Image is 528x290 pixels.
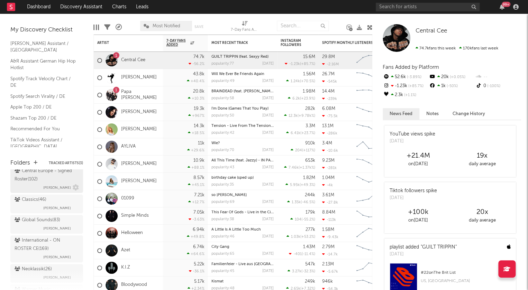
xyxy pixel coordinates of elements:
[187,79,204,83] div: +40.4 %
[290,183,300,187] span: 5.95k
[211,280,224,283] a: Kismat
[262,62,274,66] div: [DATE]
[211,90,274,93] div: BRAINDEAD (feat. Toby Morse)
[383,65,439,70] span: Fans Added by Platform
[187,234,204,239] div: +49.8 %
[303,245,315,249] div: 1.43M
[211,183,234,187] div: popularity: 35
[322,210,335,215] div: 8.84M
[49,161,83,165] button: Tracked Artists(3)
[322,193,334,197] div: 3.61M
[322,106,335,111] div: 6.08M
[291,79,300,83] span: 1.24k
[306,210,315,215] div: 179k
[15,196,46,204] div: Classics ( 46 )
[289,62,300,66] span: -1.23k
[322,245,335,249] div: 2.79M
[303,252,314,256] span: -11.4 %
[300,166,314,170] span: +1.37k %
[303,149,314,152] span: +117 %
[286,79,315,83] div: ( )
[188,183,204,187] div: +45.1 %
[187,252,204,256] div: +64.6 %
[262,166,274,169] div: [DATE]
[293,252,302,256] span: -401
[262,269,274,273] div: [DATE]
[194,106,204,111] div: 19.3k
[211,159,296,162] a: All This Time (feat. Jazzy) - IN PARALLEL Remix
[383,82,429,91] div: -1.23k
[322,131,337,135] div: -286k
[211,176,274,180] div: birthday cake (sped up)
[301,235,314,239] span: +53.2 %
[383,108,419,120] button: News Feed
[301,131,314,135] span: +23.7 %
[291,148,315,152] div: ( )
[211,96,234,100] div: popularity: 58
[502,2,510,7] div: 99 +
[211,262,274,266] div: Familienfeier - Live aus Leipzig
[322,235,338,239] div: -9.43k
[211,200,235,204] div: popularity: 69
[416,46,456,50] span: 74.7k fans this week
[211,72,264,76] a: Will We Ever Be Friends Again
[211,55,268,59] a: GUILT TRIPPIN (feat. Sexyy Red)
[121,282,147,288] a: Bloodywood
[353,156,384,173] svg: Chart title
[262,235,274,238] div: [DATE]
[322,269,338,274] div: -5.67k
[322,41,374,45] div: Spotify Monthly Listeners
[189,62,204,66] div: -56.2 %
[301,79,314,83] span: +70.5 %
[10,215,83,234] a: Global Sounds(83)[PERSON_NAME]
[303,89,315,94] div: 1.98M
[450,208,514,216] div: 20 x
[211,193,247,197] a: so [PERSON_NAME]
[419,108,446,120] button: Notes
[121,161,157,167] a: [PERSON_NAME]
[211,252,234,256] div: popularity: 65
[448,75,465,79] span: +0.05 %
[211,211,274,214] div: This Fear Of Gods - Live in the City of Diamonds
[302,200,314,204] span: -46.5 %
[305,279,315,284] div: 249k
[289,252,315,256] div: ( )
[211,62,234,66] div: popularity: 77
[450,216,514,225] div: daily average
[446,108,492,120] button: Change History
[299,114,314,118] span: +9.78k %
[10,235,83,262] a: International - ON ROSTER CE(169)[PERSON_NAME]
[291,235,300,239] span: 1.03k
[500,4,504,10] button: 99+
[15,216,60,224] div: Global Sounds ( 83 )
[211,141,220,145] a: Wie?
[211,124,274,128] div: Tension - Live From The Tension Tour
[211,269,234,273] div: popularity: 45
[288,269,315,273] div: ( )
[305,193,315,197] div: 244k
[301,97,314,101] span: +23.9 %
[211,72,274,76] div: Will We Ever Be Friends Again
[305,106,315,111] div: 282k
[322,89,335,94] div: 14.4M
[322,252,338,256] div: -14.7k
[121,247,130,253] a: Azet
[188,165,204,170] div: +88.1 %
[193,227,204,232] div: 6.94k
[429,73,475,82] div: 20k
[322,166,337,170] div: -281k
[153,24,180,28] span: Most Notified
[121,57,145,63] a: Central Cee
[188,131,204,135] div: +18.5 %
[15,167,77,184] div: Central Europe - Signed Roster ( 102 )
[189,217,204,222] div: -3.63 %
[475,73,521,82] div: --
[353,259,384,277] svg: Chart title
[121,196,134,202] a: 01099
[211,245,274,249] div: City Gang
[277,21,329,31] input: Search...
[322,141,332,146] div: 3.4M
[193,245,204,249] div: 6.74k
[403,93,416,97] span: +1.1 %
[353,190,384,207] svg: Chart title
